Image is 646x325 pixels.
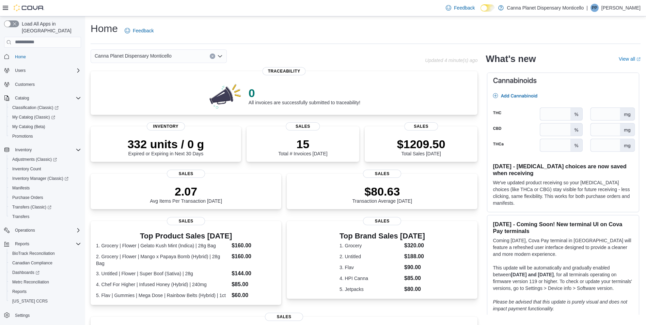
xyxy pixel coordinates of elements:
[10,213,32,221] a: Transfers
[10,123,81,131] span: My Catalog (Beta)
[12,124,45,129] span: My Catalog (Beta)
[10,203,81,211] span: Transfers (Classic)
[14,4,44,11] img: Cova
[150,185,222,198] p: 2.07
[265,313,303,321] span: Sales
[12,157,57,162] span: Adjustments (Classic)
[133,27,154,34] span: Feedback
[340,264,401,271] dt: 3. Flav
[10,259,55,267] a: Canadian Compliance
[10,174,81,183] span: Inventory Manager (Classic)
[10,165,44,173] a: Inventory Count
[10,184,81,192] span: Manifests
[232,280,276,289] dd: $85.00
[12,240,32,248] button: Reports
[10,104,61,112] a: Classification (Classic)
[10,194,81,202] span: Purchase Orders
[480,4,495,12] input: Dark Mode
[425,58,477,63] p: Updated 4 minute(s) ago
[340,253,401,260] dt: 2. Untitled
[443,1,477,15] a: Feedback
[91,22,118,35] h1: Home
[10,297,50,305] a: [US_STATE] CCRS
[7,122,84,131] button: My Catalog (Beta)
[278,137,327,156] div: Total # Invoices [DATE]
[15,95,29,101] span: Catalog
[10,268,42,277] a: Dashboards
[404,252,425,261] dd: $188.00
[150,185,222,204] div: Avg Items Per Transaction [DATE]
[12,311,81,319] span: Settings
[363,217,401,225] span: Sales
[95,52,172,60] span: Canna Planet Dispensary Monticello
[493,163,633,176] h3: [DATE] - [MEDICAL_DATA] choices are now saved when receiving
[10,249,81,258] span: BioTrack Reconciliation
[7,287,84,296] button: Reports
[15,147,32,153] span: Inventory
[10,104,81,112] span: Classification (Classic)
[167,217,205,225] span: Sales
[10,155,60,164] a: Adjustments (Classic)
[147,122,185,130] span: Inventory
[7,112,84,122] a: My Catalog (Classic)
[12,185,30,191] span: Manifests
[7,155,84,164] a: Adjustments (Classic)
[12,52,81,61] span: Home
[232,291,276,299] dd: $60.00
[10,278,81,286] span: Metrc Reconciliation
[10,278,52,286] a: Metrc Reconciliation
[15,228,35,233] span: Operations
[12,53,29,61] a: Home
[12,176,68,181] span: Inventory Manager (Classic)
[404,122,438,130] span: Sales
[278,137,327,151] p: 15
[1,66,84,75] button: Users
[507,4,584,12] p: Canna Planet Dispensary Monticello
[208,82,243,109] img: 0
[263,67,306,75] span: Traceability
[12,166,41,172] span: Inventory Count
[486,53,536,64] h2: What's new
[12,240,81,248] span: Reports
[340,232,425,240] h3: Top Brand Sales [DATE]
[7,183,84,193] button: Manifests
[12,66,28,75] button: Users
[10,113,58,121] a: My Catalog (Classic)
[12,311,32,320] a: Settings
[636,57,641,61] svg: External link
[122,24,156,37] a: Feedback
[249,86,360,100] p: 0
[493,221,633,234] h3: [DATE] - Coming Soon! New terminal UI on Cova Pay terminals
[10,113,81,121] span: My Catalog (Classic)
[601,4,641,12] p: [PERSON_NAME]
[15,241,29,247] span: Reports
[12,260,52,266] span: Canadian Compliance
[10,259,81,267] span: Canadian Compliance
[586,4,588,12] p: |
[15,68,26,73] span: Users
[15,54,26,60] span: Home
[12,94,81,102] span: Catalog
[12,80,81,89] span: Customers
[340,286,401,293] dt: 5. Jetpacks
[167,170,205,178] span: Sales
[397,137,445,151] p: $1209.50
[340,242,401,249] dt: 1. Grocery
[96,232,276,240] h3: Top Product Sales [DATE]
[12,226,38,234] button: Operations
[10,155,81,164] span: Adjustments (Classic)
[1,93,84,103] button: Catalog
[12,195,43,200] span: Purchase Orders
[10,174,71,183] a: Inventory Manager (Classic)
[1,226,84,235] button: Operations
[7,202,84,212] a: Transfers (Classic)
[7,277,84,287] button: Metrc Reconciliation
[127,137,204,151] p: 332 units / 0 g
[96,292,229,299] dt: 5. Flav | Gummies | Mega Dose | Rainbow Belts (Hybrid) | 1ct
[12,105,59,110] span: Classification (Classic)
[10,268,81,277] span: Dashboards
[249,86,360,105] div: All invoices are successfully submitted to traceability!
[340,275,401,282] dt: 4. HPI Canna
[493,264,633,292] p: This update will be automatically and gradually enabled between , for all terminals operating on ...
